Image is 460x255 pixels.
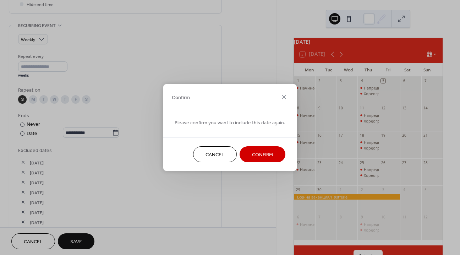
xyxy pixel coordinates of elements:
span: Please confirm you want to include this date again. [175,119,285,127]
button: Cancel [193,146,237,162]
span: Cancel [206,151,224,159]
button: Confirm [240,146,285,162]
span: Confirm [172,94,190,101]
span: Confirm [252,151,273,159]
